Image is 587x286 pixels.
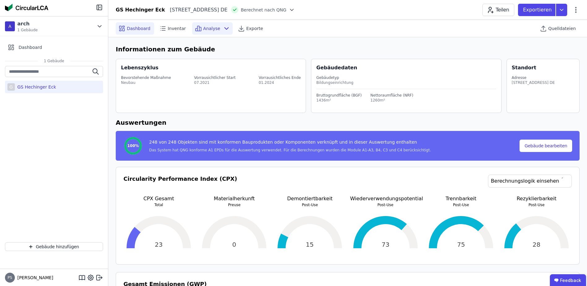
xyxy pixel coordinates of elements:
[274,195,345,202] p: Demontiertbarkeit
[482,4,514,16] button: Teilen
[123,195,194,202] p: CPX Gesamt
[316,80,496,85] div: Bildungseinrichtung
[8,276,12,279] span: PS
[520,140,572,152] button: Gebäude bearbeiten
[523,6,553,14] p: Exportieren
[512,64,536,71] div: Standort
[5,4,48,11] img: Concular
[426,195,496,202] p: Trennbarkeit
[116,118,580,127] h6: Auswertungen
[5,242,103,251] button: Gebäude hinzufügen
[274,202,345,207] p: Post-Use
[512,75,555,80] div: Adresse
[127,143,139,148] span: 100%
[116,45,580,54] h6: Informationen zum Gebäude
[165,6,227,14] div: [STREET_ADDRESS] DE
[370,93,413,98] div: Nettoraumfläche (NRF)
[199,202,270,207] p: Preuse
[259,75,301,80] div: Vorrausichtliches Ende
[203,25,220,32] span: Analyse
[121,75,171,80] div: Bevorstehende Maßnahme
[501,195,572,202] p: Rezyklierbarkeit
[246,25,263,32] span: Exporte
[370,98,413,103] div: 1260m²
[123,202,194,207] p: Total
[38,58,71,63] span: 1 Gebäude
[121,64,158,71] div: Lebenszyklus
[5,21,15,31] div: A
[19,44,42,50] span: Dashboard
[194,75,235,80] div: Vorrausichtlicher Start
[199,195,270,202] p: Materialherkunft
[241,7,286,13] span: Berechnet nach QNG
[350,202,421,207] p: Post-Use
[127,25,150,32] span: Dashboard
[17,28,38,32] span: 1 Gebäude
[17,20,38,28] div: arch
[350,195,421,202] p: Wiederverwendungspotential
[123,175,237,195] h3: Circularity Performance Index (CPX)
[15,84,56,90] div: GS Hechinger Eck
[316,98,362,103] div: 1436m²
[149,139,431,148] div: 248 von 248 Objekten sind mit konformen Bauprodukten oder Komponenten verknüpft und in dieser Aus...
[488,175,572,188] a: Berechnungslogik einsehen
[316,75,496,80] div: Gebäudetyp
[316,64,501,71] div: Gebäudedaten
[121,80,171,85] div: Neubau
[426,202,496,207] p: Post-Use
[168,25,186,32] span: Inventar
[7,83,15,91] div: G
[149,148,431,153] div: Das System hat QNG konforme A1 EPDs für die Auswertung verwendet. Für die Berechnungen wurden die...
[316,93,362,98] div: Bruttogrundfläche (BGF)
[116,6,165,14] div: GS Hechinger Eck
[194,80,235,85] div: 07.2021
[259,80,301,85] div: 01.2024
[15,275,53,281] span: [PERSON_NAME]
[548,25,576,32] span: Quelldateien
[501,202,572,207] p: Post-Use
[512,80,555,85] div: [STREET_ADDRESS] DE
